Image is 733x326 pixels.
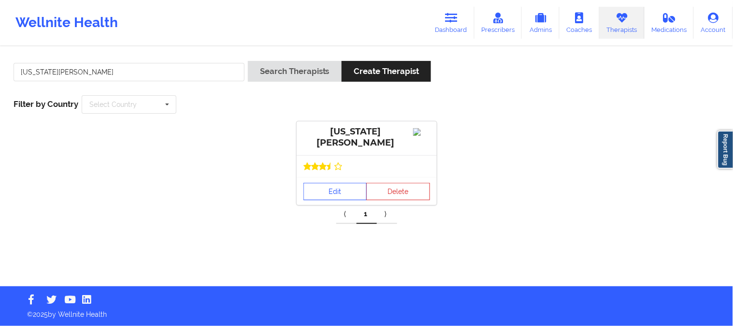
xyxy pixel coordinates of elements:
[14,63,244,81] input: Search Keywords
[522,7,560,39] a: Admins
[694,7,733,39] a: Account
[336,205,357,224] a: Previous item
[303,183,367,200] a: Edit
[20,303,713,319] p: © 2025 by Wellnite Health
[600,7,645,39] a: Therapists
[366,183,430,200] button: Delete
[560,7,600,39] a: Coaches
[413,128,430,136] img: Image%2Fplaceholer-image.png
[428,7,474,39] a: Dashboard
[89,101,137,108] div: Select Country
[14,99,78,109] span: Filter by Country
[474,7,522,39] a: Prescribers
[248,61,342,82] button: Search Therapists
[336,205,397,224] div: Pagination Navigation
[303,126,430,148] div: [US_STATE][PERSON_NAME]
[377,205,397,224] a: Next item
[645,7,694,39] a: Medications
[357,205,377,224] a: 1
[342,61,431,82] button: Create Therapist
[718,131,733,169] a: Report Bug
